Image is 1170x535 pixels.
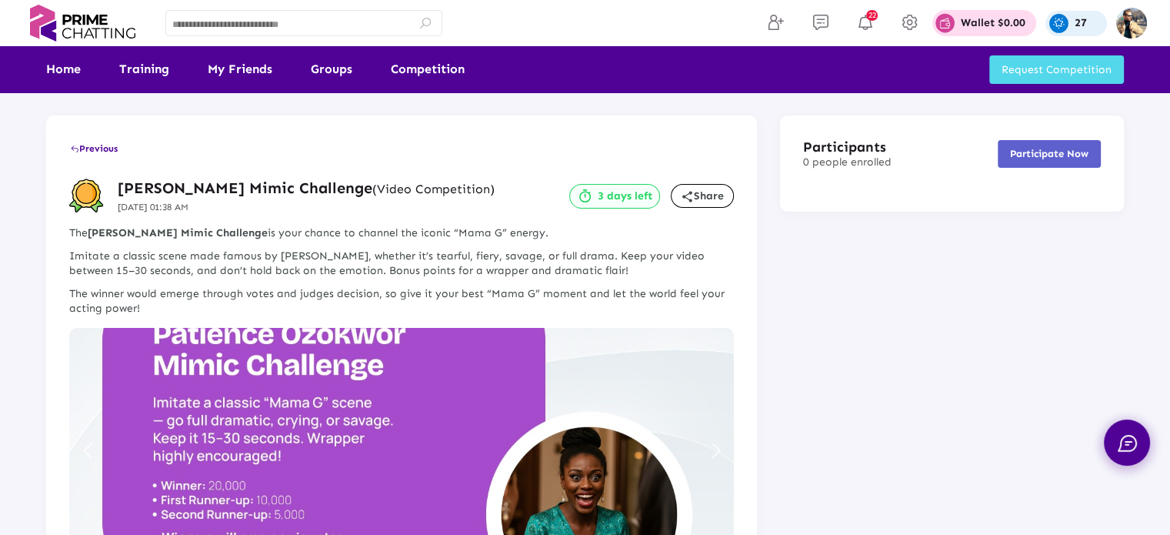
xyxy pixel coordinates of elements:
a: Training [119,46,169,92]
img: timer.svg [577,189,592,204]
button: Share [671,184,734,208]
p: The is your chance to channel the iconic “Mama G” energy. [69,226,734,241]
small: (Video Competition) [372,182,495,196]
img: img [1116,8,1147,38]
span: Request Competition [1002,63,1112,76]
div: Next slide [705,434,726,468]
a: Groups [311,46,352,92]
p: 27 [1075,18,1087,28]
p: 0 people enrolled [803,156,892,169]
img: competition-badge.svg [69,179,104,213]
p: [DATE] 01:38 AM [118,200,495,214]
mat-icon: share [681,190,694,203]
img: chat.svg [1118,435,1137,452]
button: Participate Now [998,140,1101,168]
span: Share [681,189,724,202]
a: Home [46,46,81,92]
a: Competition [391,46,465,92]
p: The winner would emerge through votes and judges decision, so give it your best “Mama G” moment a... [69,286,734,316]
button: Previous [69,135,118,162]
span: 3 days left [598,190,652,202]
div: Previous slide [77,434,98,468]
span: Previous [70,143,118,154]
span: 22 [866,10,878,21]
span: Participate Now [1010,148,1088,159]
p: Imitate a classic scene made famous by [PERSON_NAME], whether it’s tearful, fiery, savage, or ful... [69,249,734,279]
strong: [PERSON_NAME] Mimic Challenge [88,226,268,239]
a: My Friends [208,46,272,92]
button: Request Competition [989,55,1124,84]
h3: Participants [803,139,892,156]
p: Wallet $0.00 [961,18,1025,28]
img: logo [23,5,142,42]
h3: [PERSON_NAME] Mimic Challenge [118,178,495,198]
